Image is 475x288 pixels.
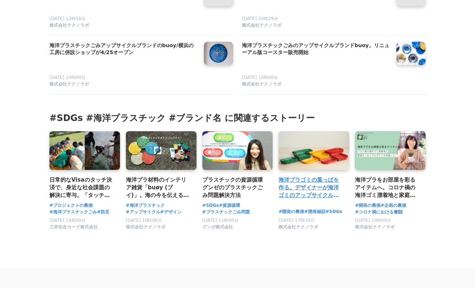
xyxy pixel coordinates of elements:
[49,42,198,57] a: 海洋プラスチックごみアップサイクルブランドのbuoy/横浜の工房に併設ショップが4/25オープン
[202,202,219,209] a: #SDGs
[242,22,390,30] a: 株式会社テクノラボ
[278,208,304,215] a: #開発の裏側
[49,202,93,209] a: #プロジェクトの裏側
[49,81,89,87] span: 株式会社テクノラボ
[126,209,160,216] a: #アップサイクル
[49,112,426,124] h3: #SDGs #海洋プラスチック #ブランド名 に関連するストーリー
[49,81,198,88] a: 株式会社テクノラボ
[126,218,162,223] span: [DATE] 10時06分
[381,202,406,209] a: #企画の裏側
[49,209,97,216] a: #海洋プラスチックごみ
[126,176,191,200] a: 海洋プラ材料のインテリア雑貨「buøy (ブイ)」。海の今を伝えるアップサイクル工芸品を目指して
[126,226,165,231] a: 株式会社テクノラボ
[355,226,394,231] a: 株式会社テクノラボ
[242,16,278,21] span: [DATE] 10時29分
[126,224,165,230] span: 株式会社テクノラボ
[49,218,86,223] span: [DATE] 14時00分
[202,226,233,231] a: グンゼ株式会社
[202,224,233,230] span: グンゼ株式会社
[355,202,381,209] a: #開発の裏側
[219,202,240,209] a: #資源循環
[49,22,198,30] a: 株式会社テクノラボ
[49,16,86,21] span: [DATE] 12時58分
[242,81,390,88] a: 株式会社テクノラボ
[355,176,420,200] a: 海洋プラをお部屋を彩るアイテムへ。コロナ禍の海洋ゴミ漂着地と家庭をつなぐプロダクトを目指して。
[355,218,391,223] span: [DATE] 10時00分
[304,208,325,215] a: #開発秘話
[202,218,239,223] span: [DATE] 11時00分
[242,42,390,57] a: 海洋プラスチックごみのアップサイクルブランドbuoy。リニューアル版コースター販売開始
[49,226,98,231] a: 三井住友カード株式会社
[160,209,182,216] a: #デザイン
[202,176,267,200] a: プラスチックの資源循環 グンゼのプラスチックごみ問題解決方法
[49,224,98,230] span: 三井住友カード株式会社
[278,176,343,200] a: 海洋プラゴミの葉っぱを作る。デザイナーが海洋ゴミのアップサイクルブランドbuoyの新シリーズleafにかけた思いとは
[49,75,86,80] span: [DATE] 10時00分
[242,81,281,87] span: 株式会社テクノラボ
[242,22,281,29] span: 株式会社テクノラボ
[355,209,403,216] a: #コロナ禍における奮闘
[202,209,250,216] a: #プラスチックごみ問題
[126,202,165,209] a: #海洋プラスチック
[97,209,109,216] a: #防災
[326,208,343,215] a: #SDGs
[49,176,114,200] a: 日常的なVisaのタッチ決済で、身近な社会課題の解決に寄与。「タッチハッピー」で支援する海洋プラスチックごみ問題と防災教育に取り組む団体のストーリー。
[278,218,315,223] span: [DATE] 17時30分
[242,75,278,80] span: [DATE] 10時00分
[278,224,318,230] span: 株式会社テクノラボ
[355,224,394,230] span: 株式会社テクノラボ
[278,226,318,231] a: 株式会社テクノラボ
[49,22,89,29] span: 株式会社テクノラボ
